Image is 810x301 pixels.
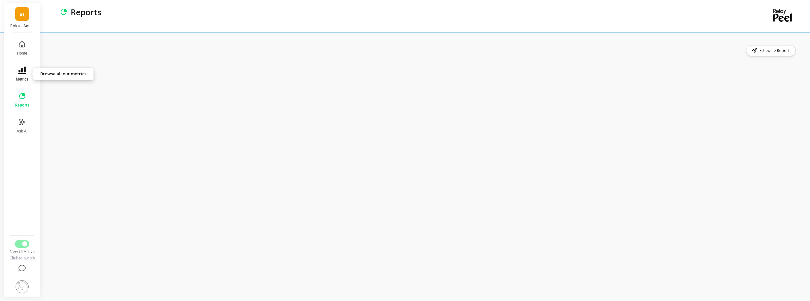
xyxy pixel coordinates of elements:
button: Ask AI [11,114,33,138]
button: Metrics [11,62,33,86]
button: Reports [11,88,33,112]
span: Reports [15,103,29,108]
span: Schedule Report [759,47,791,54]
p: Boka - Amazon (Essor) [10,23,34,29]
button: Home [11,36,33,60]
img: profile picture [16,280,29,293]
span: B( [19,10,25,18]
span: Ask AI [17,129,28,134]
button: Switch to Legacy UI [15,240,29,248]
div: New UI Active [8,249,36,254]
iframe: Omni Embed [55,61,797,288]
p: Reports [71,6,101,18]
span: Home [17,51,27,56]
span: Metrics [16,77,29,82]
button: Schedule Report [746,45,796,56]
button: Settings [8,276,36,297]
div: Click to switch [8,256,36,261]
button: Help [8,261,36,276]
